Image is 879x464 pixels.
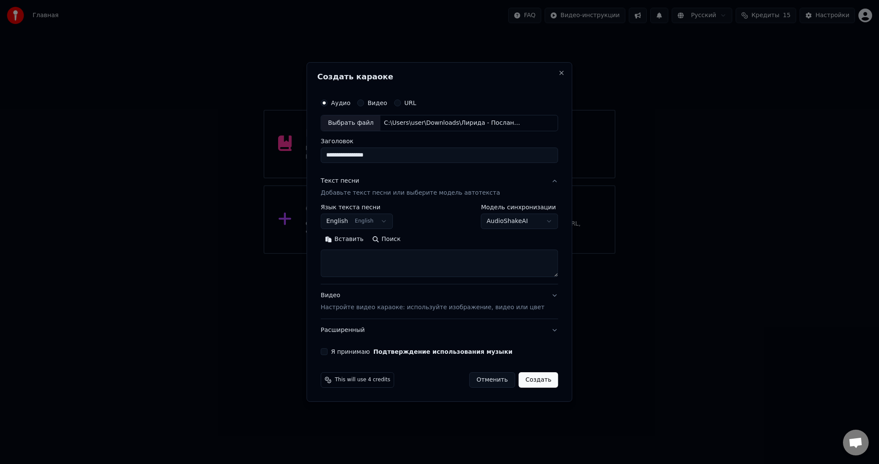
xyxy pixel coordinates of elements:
[321,232,368,246] button: Вставить
[321,303,544,312] p: Настройте видео караоке: используйте изображение, видео или цвет
[518,372,558,388] button: Создать
[321,284,558,319] button: ВидеоНастройте видео караоке: используйте изображение, видео или цвет
[373,349,512,355] button: Я принимаю
[321,204,558,284] div: Текст песниДобавьте текст песни или выберите модель автотекста
[368,232,405,246] button: Поиск
[317,73,561,81] h2: Создать караоке
[380,119,526,127] div: C:\Users\user\Downloads\Лирида - Послание.mp3
[367,100,387,106] label: Видео
[321,291,544,312] div: Видео
[469,372,515,388] button: Отменить
[335,377,390,383] span: This will use 4 credits
[321,115,380,131] div: Выбрать файл
[321,189,500,197] p: Добавьте текст песни или выберите модель автотекста
[321,170,558,204] button: Текст песниДобавьте текст песни или выберите модель автотекста
[321,138,558,144] label: Заголовок
[481,204,558,210] label: Модель синхронизации
[321,177,359,185] div: Текст песни
[321,319,558,341] button: Расширенный
[404,100,416,106] label: URL
[331,100,350,106] label: Аудио
[321,204,393,210] label: Язык текста песни
[331,349,512,355] label: Я принимаю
